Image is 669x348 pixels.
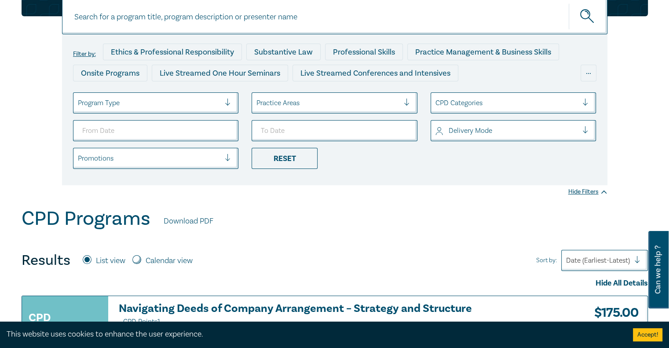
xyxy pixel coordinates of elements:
[435,126,437,136] input: select
[7,329,620,340] div: This website uses cookies to enhance the user experience.
[29,310,51,326] h3: CPD
[73,65,147,81] div: Onsite Programs
[22,278,648,289] div: Hide All Details
[22,207,150,230] h1: CPD Programs
[22,252,70,269] h4: Results
[246,44,321,60] div: Substantive Law
[654,236,662,303] span: Can we help ?
[164,216,213,227] a: Download PDF
[435,98,437,108] input: select
[73,51,96,58] label: Filter by:
[73,86,212,103] div: Live Streamed Practical Workshops
[256,98,258,108] input: select
[588,303,638,323] h3: $ 175.00
[325,44,403,60] div: Professional Skills
[217,86,318,103] div: Pre-Recorded Webcasts
[119,303,480,328] h3: Navigating Deeds of Company Arrangement – Strategy and Structure
[292,65,458,81] div: Live Streamed Conferences and Intensives
[252,120,417,141] input: To Date
[123,317,160,326] span: CPD Points 1
[119,303,480,328] a: Navigating Deeds of Company Arrangement – Strategy and Structure CPD Points1
[78,154,80,163] input: select
[407,44,559,60] div: Practice Management & Business Skills
[73,120,239,141] input: From Date
[568,187,607,196] div: Hide Filters
[152,65,288,81] div: Live Streamed One Hour Seminars
[146,255,193,267] label: Calendar view
[581,65,596,81] div: ...
[96,255,125,267] label: List view
[78,98,80,108] input: select
[633,328,662,341] button: Accept cookies
[103,44,242,60] div: Ethics & Professional Responsibility
[566,256,568,265] input: Sort by
[322,86,419,103] div: 10 CPD Point Packages
[536,256,557,265] span: Sort by:
[423,86,504,103] div: National Programs
[252,148,318,169] div: Reset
